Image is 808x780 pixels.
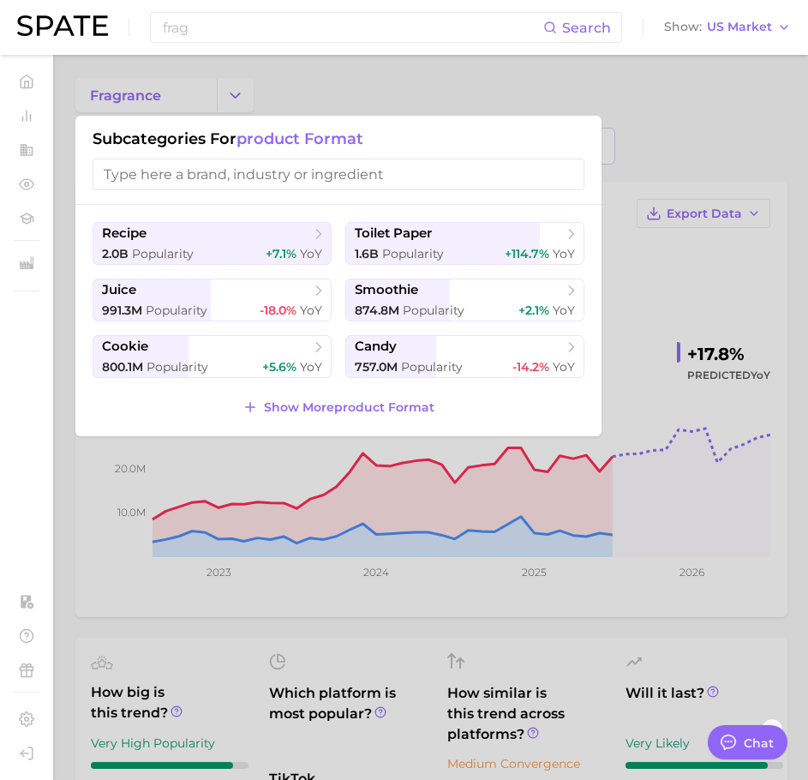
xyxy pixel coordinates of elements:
button: juice991.3m Popularity-18.0% YoY [93,279,332,321]
button: toilet paper1.6b Popularity+114.7% YoY [345,222,584,265]
span: YoY [300,246,322,261]
span: +5.6% [262,359,296,375]
button: Scroll Right [761,718,783,741]
span: Popularity [146,303,207,318]
span: Show [664,22,702,32]
span: juice [102,282,136,298]
span: toilet paper [355,225,432,242]
span: Search [562,20,611,36]
span: Popularity [401,359,463,375]
span: YoY [553,303,575,318]
span: YoY [553,359,575,375]
span: YoY [300,359,322,375]
span: recipe [102,225,147,242]
span: 2.0b [102,246,129,261]
span: Show More product format [264,400,434,415]
span: +7.1% [266,246,296,261]
img: SPATE [17,15,108,36]
span: US Market [707,22,772,32]
span: +2.1% [518,303,549,318]
span: YoY [553,246,575,261]
span: -18.0% [260,303,296,318]
span: 991.3m [102,303,142,318]
span: candy [355,339,397,355]
button: ShowUS Market [660,16,795,39]
span: 874.8m [355,303,399,318]
span: Popularity [147,359,208,375]
span: +114.7% [505,246,549,261]
span: YoY [300,303,322,318]
span: 800.1m [102,359,143,375]
span: smoothie [355,282,418,298]
span: Popularity [382,246,444,261]
span: 1.6b [355,246,379,261]
span: product format [236,129,363,148]
button: candy757.0m Popularity-14.2% YoY [345,335,584,378]
a: Log out. Currently logged in with e-mail anna.katsnelson@mane.com. [14,741,39,766]
button: smoothie874.8m Popularity+2.1% YoY [345,279,584,321]
input: Type here a brand, industry or ingredient [93,159,584,190]
span: cookie [102,339,148,355]
button: cookie800.1m Popularity+5.6% YoY [93,335,332,378]
span: 757.0m [355,359,398,375]
span: -14.2% [512,359,549,375]
button: recipe2.0b Popularity+7.1% YoY [93,222,332,265]
input: Search here for a brand, industry, or ingredient [161,13,543,42]
button: Show Moreproduct format [238,395,438,419]
span: Popularity [132,246,194,261]
h1: Subcategories for [93,129,584,148]
span: Popularity [403,303,464,318]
